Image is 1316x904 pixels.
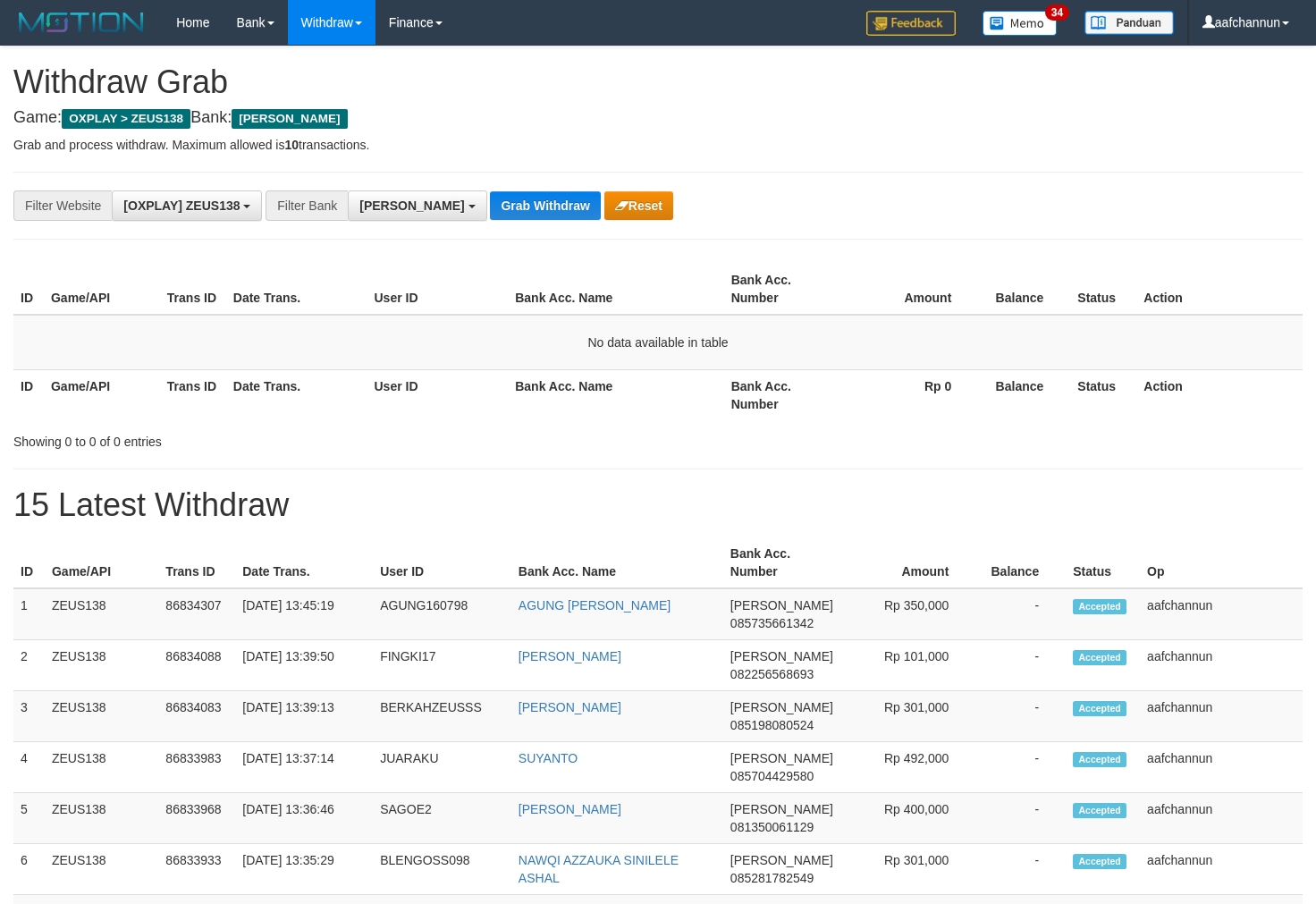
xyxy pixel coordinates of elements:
[367,369,509,420] th: User ID
[158,844,235,895] td: 86833933
[158,588,235,640] td: 86834307
[519,802,621,816] a: [PERSON_NAME]
[235,537,373,588] th: Date Trans.
[158,742,235,793] td: 86833983
[1136,264,1303,315] th: Action
[44,369,160,420] th: Game/API
[508,369,723,420] th: Bank Acc. Name
[45,537,158,588] th: Game/API
[45,844,158,895] td: ZEUS138
[235,844,373,895] td: [DATE] 13:35:29
[235,742,373,793] td: [DATE] 13:37:14
[840,793,975,844] td: Rp 400,000
[519,598,671,613] a: AGUNG [PERSON_NAME]
[724,264,840,315] th: Bank Acc. Number
[840,537,975,588] th: Amount
[158,793,235,844] td: 86833968
[160,264,226,315] th: Trans ID
[13,9,149,36] img: MOTION_logo.png
[373,640,511,691] td: FINGKI17
[284,138,299,152] strong: 10
[13,793,45,844] td: 5
[1070,369,1136,420] th: Status
[226,369,367,420] th: Date Trans.
[373,537,511,588] th: User ID
[112,190,262,221] button: [OXPLAY] ZEUS138
[724,369,840,420] th: Bank Acc. Number
[978,369,1070,420] th: Balance
[235,691,373,742] td: [DATE] 13:39:13
[1140,844,1303,895] td: aafchannun
[45,742,158,793] td: ZEUS138
[158,640,235,691] td: 86834088
[13,109,1303,127] h4: Game: Bank:
[226,264,367,315] th: Date Trans.
[232,109,347,129] span: [PERSON_NAME]
[44,264,160,315] th: Game/API
[13,537,45,588] th: ID
[13,588,45,640] td: 1
[840,742,975,793] td: Rp 492,000
[1066,537,1140,588] th: Status
[975,793,1066,844] td: -
[373,844,511,895] td: BLENGOSS098
[975,537,1066,588] th: Balance
[508,264,723,315] th: Bank Acc. Name
[723,537,840,588] th: Bank Acc. Number
[158,691,235,742] td: 86834083
[1140,793,1303,844] td: aafchannun
[1073,854,1126,869] span: Accepted
[13,136,1303,154] p: Grab and process withdraw. Maximum allowed is transactions.
[730,820,814,834] span: Copy 081350061129 to clipboard
[840,264,979,315] th: Amount
[235,640,373,691] td: [DATE] 13:39:50
[367,264,509,315] th: User ID
[373,793,511,844] td: SAGOE2
[511,537,723,588] th: Bank Acc. Name
[45,793,158,844] td: ZEUS138
[730,718,814,732] span: Copy 085198080524 to clipboard
[840,691,975,742] td: Rp 301,000
[978,264,1070,315] th: Balance
[975,640,1066,691] td: -
[1140,537,1303,588] th: Op
[730,649,833,663] span: [PERSON_NAME]
[13,640,45,691] td: 2
[730,598,833,613] span: [PERSON_NAME]
[13,264,44,315] th: ID
[730,871,814,885] span: Copy 085281782549 to clipboard
[975,691,1066,742] td: -
[730,853,833,867] span: [PERSON_NAME]
[730,616,814,630] span: Copy 085735661342 to clipboard
[13,487,1303,523] h1: 15 Latest Withdraw
[490,191,600,220] button: Grab Withdraw
[1070,264,1136,315] th: Status
[1140,691,1303,742] td: aafchannun
[13,691,45,742] td: 3
[975,742,1066,793] td: -
[1140,640,1303,691] td: aafchannun
[1140,588,1303,640] td: aafchannun
[975,844,1066,895] td: -
[840,640,975,691] td: Rp 101,000
[13,369,44,420] th: ID
[160,369,226,420] th: Trans ID
[730,769,814,783] span: Copy 085704429580 to clipboard
[45,640,158,691] td: ZEUS138
[1073,650,1126,665] span: Accepted
[45,588,158,640] td: ZEUS138
[266,190,348,221] div: Filter Bank
[866,11,956,36] img: Feedback.jpg
[730,751,833,765] span: [PERSON_NAME]
[235,588,373,640] td: [DATE] 13:45:19
[373,742,511,793] td: JUARAKU
[1140,742,1303,793] td: aafchannun
[1073,752,1126,767] span: Accepted
[13,190,112,221] div: Filter Website
[45,691,158,742] td: ZEUS138
[730,802,833,816] span: [PERSON_NAME]
[1073,701,1126,716] span: Accepted
[975,588,1066,640] td: -
[1136,369,1303,420] th: Action
[373,691,511,742] td: BERKAHZEUSSS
